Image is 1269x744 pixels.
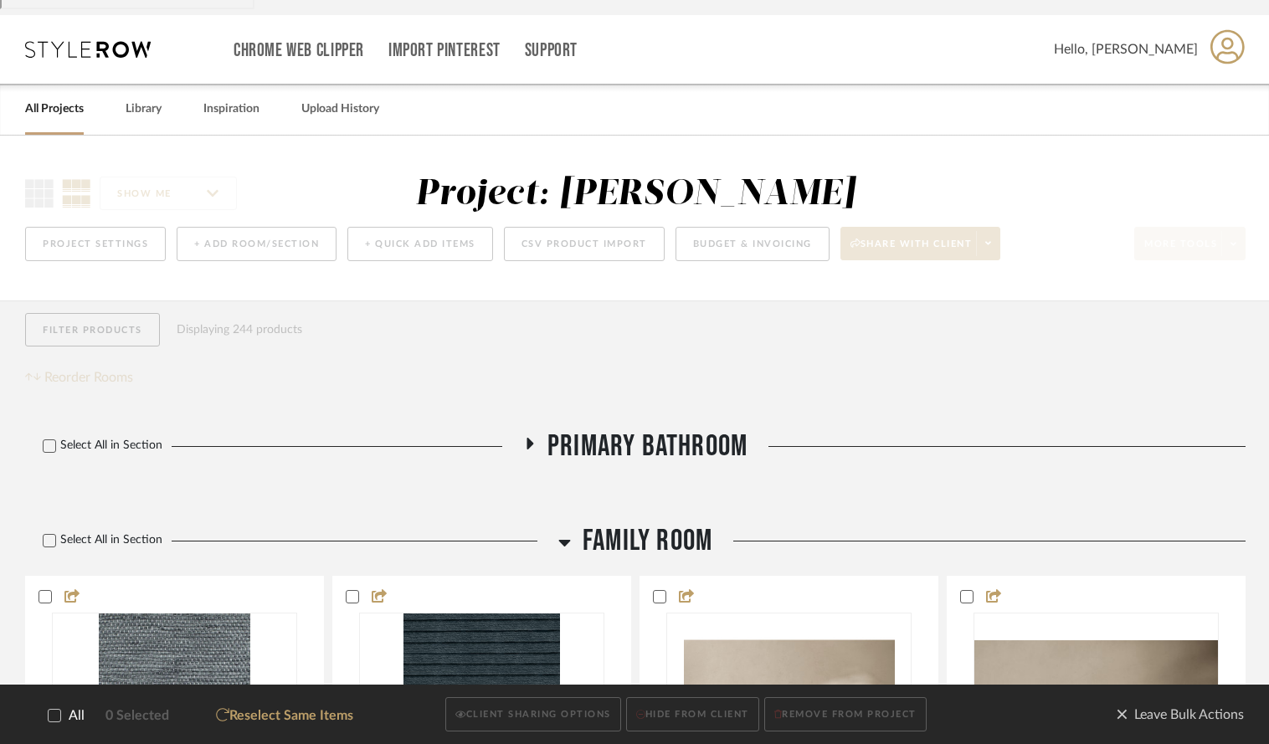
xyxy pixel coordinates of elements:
[415,177,855,212] div: Project: [PERSON_NAME]
[525,44,578,58] a: Support
[203,98,259,121] a: Inspiration
[301,98,379,121] a: Upload History
[190,702,379,729] button: Reselect Same Items
[25,98,84,121] a: All Projects
[126,98,162,121] a: Library
[105,706,169,726] span: 0 Selected
[1116,702,1244,727] span: Leave Bulk Actions
[547,428,748,464] span: Primary Bathroom
[69,708,85,724] span: All
[764,698,927,732] button: REMOVE FROM PROJECT
[583,523,712,559] span: Family Room
[1054,39,1198,59] span: Hello, [PERSON_NAME]
[388,44,501,58] a: Import Pinterest
[25,439,167,453] label: Select All in Section
[25,533,167,547] label: Select All in Section
[234,44,364,58] a: Chrome Web Clipper
[445,698,620,732] button: CLIENT SHARING OPTIONS
[626,698,759,732] button: HIDE FROM CLIENT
